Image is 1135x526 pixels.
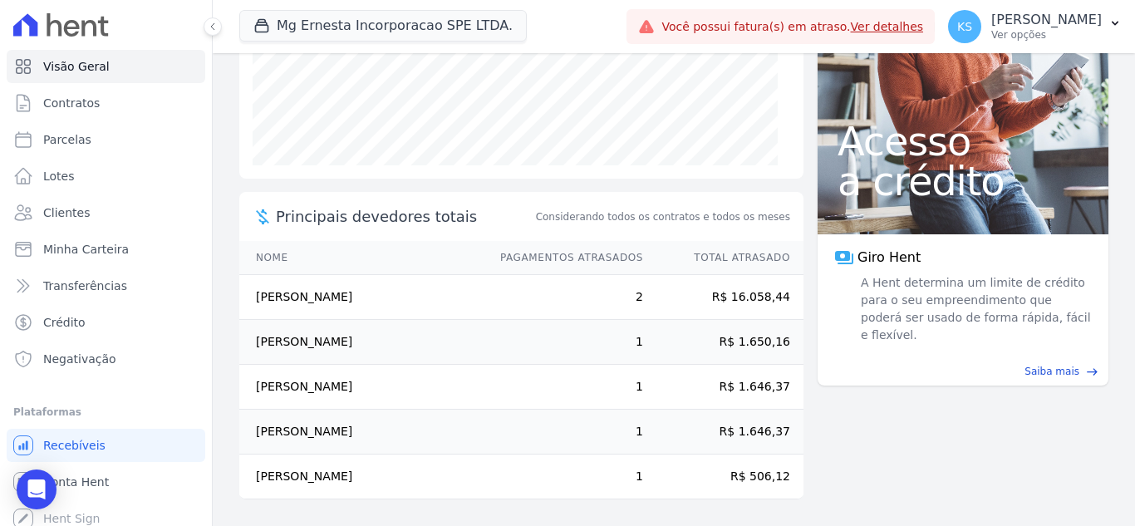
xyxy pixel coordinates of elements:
button: KS [PERSON_NAME] Ver opções [935,3,1135,50]
th: Total Atrasado [644,241,803,275]
span: east [1086,366,1098,378]
button: Mg Ernesta Incorporacao SPE LTDA. [239,10,527,42]
span: Considerando todos os contratos e todos os meses [536,209,790,224]
span: Transferências [43,278,127,294]
td: 2 [484,275,644,320]
a: Recebíveis [7,429,205,462]
span: Negativação [43,351,116,367]
td: R$ 1.650,16 [644,320,803,365]
a: Crédito [7,306,205,339]
span: Principais devedores totais [276,205,533,228]
td: [PERSON_NAME] [239,455,484,499]
span: Minha Carteira [43,241,129,258]
span: Parcelas [43,131,91,148]
span: A Hent determina um limite de crédito para o seu empreendimento que poderá ser usado de forma ráp... [857,274,1092,344]
a: Clientes [7,196,205,229]
a: Parcelas [7,123,205,156]
a: Negativação [7,342,205,376]
td: [PERSON_NAME] [239,320,484,365]
p: Ver opções [991,28,1102,42]
span: a crédito [838,161,1088,201]
span: Você possui fatura(s) em atraso. [661,18,923,36]
div: Plataformas [13,402,199,422]
span: Saiba mais [1024,364,1079,379]
a: Visão Geral [7,50,205,83]
td: [PERSON_NAME] [239,365,484,410]
td: R$ 1.646,37 [644,410,803,455]
span: Clientes [43,204,90,221]
th: Pagamentos Atrasados [484,241,644,275]
td: R$ 506,12 [644,455,803,499]
span: KS [957,21,972,32]
a: Transferências [7,269,205,302]
a: Saiba mais east [828,364,1098,379]
td: 1 [484,365,644,410]
a: Contratos [7,86,205,120]
a: Lotes [7,160,205,193]
div: Open Intercom Messenger [17,469,57,509]
td: [PERSON_NAME] [239,410,484,455]
p: [PERSON_NAME] [991,12,1102,28]
td: 1 [484,410,644,455]
td: R$ 16.058,44 [644,275,803,320]
a: Conta Hent [7,465,205,499]
span: Contratos [43,95,100,111]
span: Visão Geral [43,58,110,75]
span: Giro Hent [857,248,921,268]
span: Conta Hent [43,474,109,490]
th: Nome [239,241,484,275]
span: Acesso [838,121,1088,161]
span: Lotes [43,168,75,184]
a: Minha Carteira [7,233,205,266]
a: Ver detalhes [851,20,924,33]
td: [PERSON_NAME] [239,275,484,320]
td: 1 [484,320,644,365]
span: Recebíveis [43,437,106,454]
td: R$ 1.646,37 [644,365,803,410]
td: 1 [484,455,644,499]
span: Crédito [43,314,86,331]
